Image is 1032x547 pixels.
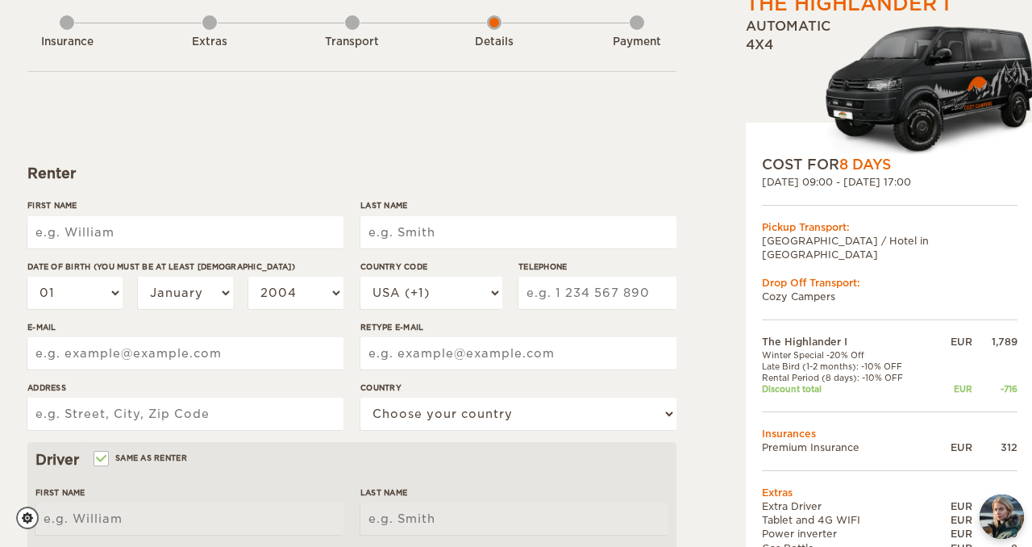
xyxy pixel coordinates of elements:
[360,337,676,370] input: e.g. example@example.com
[762,372,935,383] td: Rental Period (8 days): -10% OFF
[27,398,343,430] input: e.g. Street, City, Zip Code
[95,450,187,466] label: Same as renter
[308,35,397,50] div: Transport
[762,276,1017,290] div: Drop Off Transport:
[762,349,935,361] td: Winter Special -20% Off
[762,335,935,349] td: The Highlander I
[972,335,1017,349] div: 1,789
[360,216,676,248] input: e.g. Smith
[35,450,668,470] div: Driver
[762,383,935,395] td: Discount total
[762,361,935,372] td: Late Bird (1-2 months): -10% OFF
[762,175,1017,189] div: [DATE] 09:00 - [DATE] 17:00
[360,382,676,394] label: Country
[762,441,935,454] td: Premium Insurance
[972,441,1017,454] div: 312
[762,486,1017,499] td: Extras
[935,513,972,527] div: EUR
[762,527,935,541] td: Power inverter
[35,486,343,499] label: First Name
[27,261,343,273] label: Date of birth (You must be at least [DEMOGRAPHIC_DATA])
[450,35,539,50] div: Details
[360,261,502,273] label: Country Code
[762,513,935,527] td: Tablet and 4G WIFI
[360,503,668,535] input: e.g. Smith
[972,383,1017,395] div: -716
[972,499,1017,513] div: 48
[839,157,891,173] span: 8 Days
[972,527,1017,541] div: 20
[360,321,676,333] label: Retype E-mail
[972,513,1017,527] div: 80
[935,441,972,454] div: EUR
[762,234,1017,261] td: [GEOGRAPHIC_DATA] / Hotel in [GEOGRAPHIC_DATA]
[980,495,1024,539] button: chat-button
[27,382,343,394] label: Address
[935,383,972,395] div: EUR
[518,277,676,309] input: e.g. 1 234 567 890
[762,155,1017,174] div: COST FOR
[762,220,1017,234] div: Pickup Transport:
[35,503,343,535] input: e.g. William
[165,35,254,50] div: Extras
[360,199,676,211] label: Last Name
[360,486,668,499] label: Last Name
[16,507,49,529] a: Cookie settings
[518,261,676,273] label: Telephone
[762,427,1017,441] td: Insurances
[27,216,343,248] input: e.g. William
[593,35,681,50] div: Payment
[762,499,935,513] td: Extra Driver
[27,199,343,211] label: First Name
[27,337,343,370] input: e.g. example@example.com
[762,290,1017,303] td: Cozy Campers
[23,35,111,50] div: Insurance
[935,499,972,513] div: EUR
[935,335,972,349] div: EUR
[935,527,972,541] div: EUR
[27,164,676,183] div: Renter
[980,495,1024,539] img: Freyja at Cozy Campers
[95,455,106,466] input: Same as renter
[27,321,343,333] label: E-mail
